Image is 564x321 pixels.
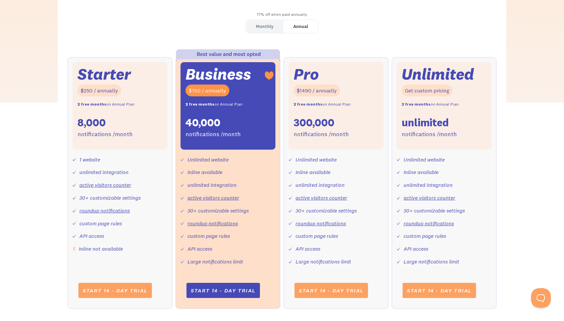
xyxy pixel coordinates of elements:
div: on Annual Plan [402,100,459,109]
div: 40,000 [185,116,220,130]
div: on Annual Plan [77,100,134,109]
a: roundup notifications [296,220,346,227]
div: 30+ customizable settings [79,193,141,203]
div: API access [79,231,104,241]
a: Start 14 - day trial [295,283,368,298]
div: 17% off when paid annually [58,10,506,19]
div: notifications /month [294,130,349,139]
div: $750 / annually [185,85,229,97]
strong: 2 free months [185,102,214,107]
div: Business [185,67,251,81]
div: unlimited integration [404,180,453,190]
div: Unlimited website [187,155,229,164]
div: API access [296,244,320,254]
strong: 2 free months [402,102,431,107]
a: roundup notifications [79,207,130,214]
div: 30+ customizable settings [296,206,357,215]
div: Large notifications limit [187,257,243,266]
div: Pro [294,67,319,81]
div: unlimited integration [79,167,128,177]
div: Monthly [256,22,273,31]
div: Inline available [187,167,222,177]
div: API access [187,244,212,254]
div: API access [404,244,428,254]
a: roundup notifications [187,220,238,227]
div: Get custom pricing [402,85,453,97]
strong: 2 free months [77,102,106,107]
div: notifications /month [185,130,241,139]
a: active visitors counter [79,182,131,188]
div: Large notifications limit [404,257,459,266]
div: custom page rules [296,231,338,241]
div: Annual [293,22,308,31]
div: 30+ customizable settings [404,206,465,215]
div: Unlimited website [404,155,445,164]
div: notifications /month [77,130,133,139]
div: custom page rules [187,231,230,241]
div: 1 website [79,155,100,164]
div: 30+ customizable settings [187,206,249,215]
a: roundup notifications [404,220,454,227]
div: custom page rules [404,231,446,241]
div: Large notifications limit [296,257,351,266]
a: active visitors counter [296,194,347,201]
a: Start 14 - day trial [78,283,152,298]
a: Start 14 - day trial [186,283,260,298]
div: notifications /month [402,130,457,139]
a: active visitors counter [404,194,455,201]
iframe: Toggle Customer Support [531,288,551,308]
div: Inline available [296,167,330,177]
div: unlimited [402,116,449,130]
a: Start 14 - day trial [403,283,476,298]
div: unlimited integration [296,180,345,190]
div: Starter [77,67,131,81]
div: unlimited integration [187,180,237,190]
strong: 2 free months [294,102,323,107]
div: on Annual Plan [294,100,351,109]
div: Unlimited [402,67,474,81]
div: 300,000 [294,116,334,130]
div: Inline not available [79,244,123,254]
div: $250 / annually [77,85,121,97]
div: Unlimited website [296,155,337,164]
div: custom page rules [79,219,122,228]
a: active visitors counter [187,194,239,201]
div: 8,000 [77,116,106,130]
div: on Annual Plan [185,100,242,109]
div: $1490 / annually [294,85,340,97]
div: Inline available [404,167,438,177]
